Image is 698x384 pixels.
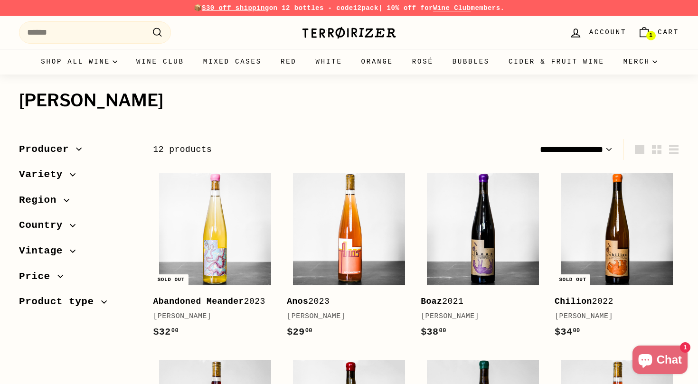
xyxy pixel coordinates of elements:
button: Country [19,215,138,241]
div: 2023 [287,295,402,309]
a: Orange [352,49,403,75]
inbox-online-store-chat: Shopify online store chat [630,346,690,376]
span: Vintage [19,243,70,259]
sup: 00 [573,328,580,334]
a: Account [564,19,632,47]
span: $34 [555,327,580,337]
a: White [306,49,352,75]
a: Rosé [403,49,443,75]
div: 2023 [153,295,268,309]
a: Bubbles [443,49,499,75]
span: Country [19,217,70,234]
span: Variety [19,167,70,183]
button: Region [19,190,138,215]
b: Boaz [421,297,442,306]
a: Red [271,49,306,75]
sup: 00 [171,328,179,334]
span: Producer [19,141,76,158]
div: [PERSON_NAME] [555,311,670,322]
button: Vintage [19,241,138,266]
sup: 00 [305,328,312,334]
button: Producer [19,139,138,165]
h1: [PERSON_NAME] [19,91,679,110]
sup: 00 [439,328,446,334]
b: Chilion [555,297,592,306]
b: Abandoned Meander [153,297,244,306]
div: [PERSON_NAME] [153,311,268,322]
a: Cider & Fruit Wine [499,49,614,75]
span: Cart [658,27,679,37]
span: Account [589,27,626,37]
a: Sold out Abandoned Meander2023[PERSON_NAME] [153,167,277,349]
div: Sold out [555,274,590,285]
span: $29 [287,327,312,337]
span: $30 off shipping [202,4,269,12]
a: Boaz2021[PERSON_NAME] [421,167,545,349]
a: Wine Club [127,49,194,75]
div: 12 products [153,143,416,157]
summary: Shop all wine [31,49,127,75]
a: Anos2023[PERSON_NAME] [287,167,411,349]
div: [PERSON_NAME] [421,311,536,322]
button: Product type [19,291,138,317]
div: 2021 [421,295,536,309]
span: $32 [153,327,179,337]
p: 📦 on 12 bottles - code | 10% off for members. [19,3,679,13]
div: Sold out [154,274,189,285]
summary: Merch [614,49,667,75]
b: Anos [287,297,308,306]
div: 2022 [555,295,670,309]
button: Variety [19,164,138,190]
strong: 12pack [353,4,378,12]
span: Price [19,269,57,285]
a: Sold out Chilion2022[PERSON_NAME] [555,167,679,349]
button: Price [19,266,138,292]
a: Wine Club [433,4,471,12]
span: Product type [19,294,101,310]
span: Region [19,192,64,208]
a: Mixed Cases [194,49,271,75]
a: Cart [632,19,685,47]
span: 1 [649,32,652,39]
span: $38 [421,327,446,337]
div: [PERSON_NAME] [287,311,402,322]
